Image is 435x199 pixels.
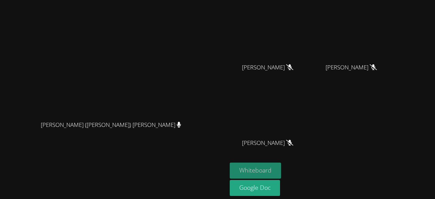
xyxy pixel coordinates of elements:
span: [PERSON_NAME] [242,63,293,72]
span: [PERSON_NAME] [326,63,377,72]
span: [PERSON_NAME] ([PERSON_NAME]) [PERSON_NAME] [41,120,181,130]
a: Google Doc [230,180,280,196]
span: [PERSON_NAME] [242,138,293,148]
button: Whiteboard [230,163,281,179]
